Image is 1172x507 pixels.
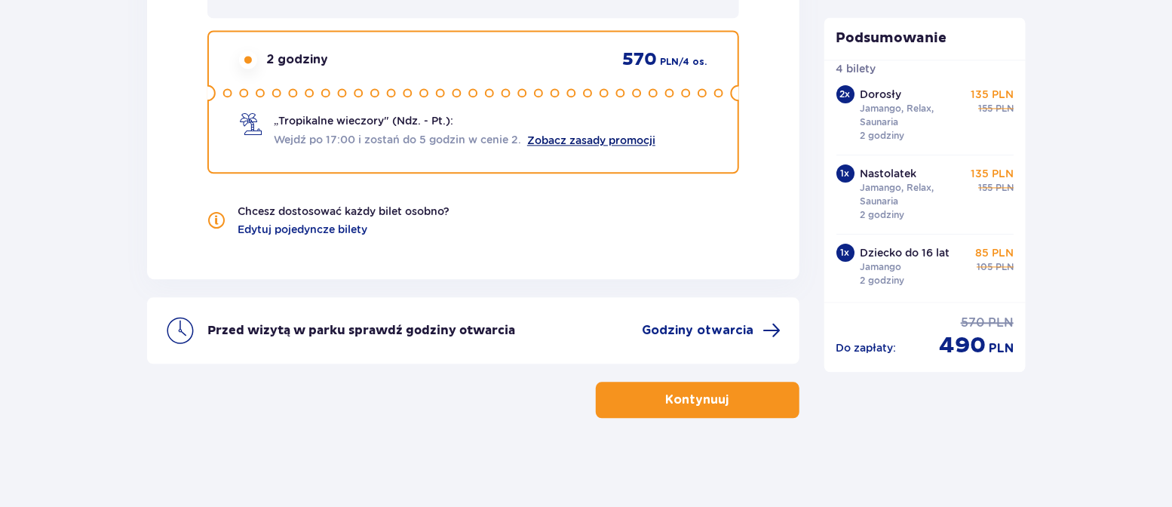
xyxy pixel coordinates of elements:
[666,392,729,408] p: Kontynuuj
[836,62,876,77] p: 4 bilety
[861,167,917,182] p: Nastolatek
[824,30,1026,48] p: Podsumowanie
[836,341,897,356] p: Do zapłaty :
[238,222,367,237] a: Edytuj pojedyncze bilety
[861,246,950,261] p: Dziecko do 16 lat
[939,332,986,361] span: 490
[988,315,1014,332] span: PLN
[861,88,902,103] p: Dorosły
[996,182,1014,195] span: PLN
[861,209,905,223] p: 2 godziny
[596,382,799,418] button: Kontynuuj
[861,182,965,209] p: Jamango, Relax, Saunaria
[961,315,985,332] span: 570
[861,103,965,130] p: Jamango, Relax, Saunaria
[836,244,854,263] div: 1 x
[971,88,1014,103] p: 135 PLN
[643,321,781,340] a: Godziny otwarcia
[238,204,449,219] p: Chcesz dostosować każdy bilet osobno?
[861,275,905,288] p: 2 godziny
[266,51,328,68] span: 2 godziny
[643,322,754,339] span: Godziny otwarcia
[274,113,453,128] span: „Tropikalne wieczory" (Ndz. - Pt.):
[861,261,902,275] p: Jamango
[977,261,993,275] span: 105
[861,130,905,143] p: 2 godziny
[836,86,854,104] div: 2 x
[274,132,521,147] span: Wejdź po 17:00 i zostań do 5 godzin w cenie 2.
[623,48,658,71] span: 570
[996,261,1014,275] span: PLN
[975,246,1014,261] p: 85 PLN
[978,182,993,195] span: 155
[527,134,655,146] a: Zobacz zasady promocji
[661,55,680,69] span: PLN
[971,167,1014,182] p: 135 PLN
[989,341,1014,358] span: PLN
[207,322,515,339] p: Przed wizytą w parku sprawdź godziny otwarcia
[836,165,854,183] div: 1 x
[978,103,993,116] span: 155
[680,55,707,69] span: / 4 os.
[996,103,1014,116] span: PLN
